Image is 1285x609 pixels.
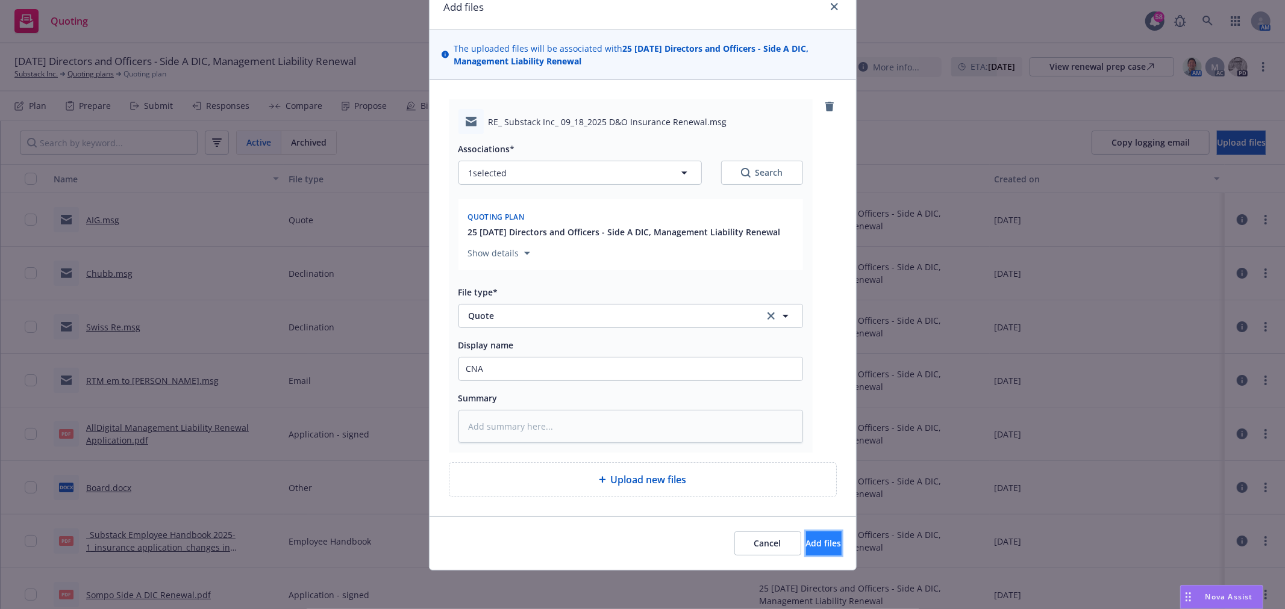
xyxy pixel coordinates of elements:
[463,246,535,261] button: Show details
[469,167,507,179] span: 1 selected
[454,43,808,67] strong: 25 [DATE] Directors and Officers - Side A DIC, Management Liability Renewal
[822,99,837,114] a: remove
[458,339,514,351] span: Display name
[734,531,801,555] button: Cancel
[721,161,803,185] button: SearchSearch
[806,537,842,549] span: Add files
[468,212,525,222] span: Quoting plan
[469,309,748,322] span: Quote
[458,304,803,328] button: Quoteclear selection
[458,161,702,185] button: 1selected
[1180,585,1263,609] button: Nova Assist
[1181,586,1196,608] div: Drag to move
[458,286,498,298] span: File type*
[1205,592,1253,602] span: Nova Assist
[459,357,802,380] input: Add display name here...
[449,462,837,497] div: Upload new files
[741,167,783,179] div: Search
[806,531,842,555] button: Add files
[468,226,781,238] button: 25 [DATE] Directors and Officers - Side A DIC, Management Liability Renewal
[764,309,778,323] a: clear selection
[741,168,751,178] svg: Search
[454,42,843,67] span: The uploaded files will be associated with
[458,143,515,155] span: Associations*
[611,472,687,487] span: Upload new files
[458,392,498,404] span: Summary
[489,116,727,128] span: RE_ Substack Inc_ 09_18_2025 D&O Insurance Renewal.msg
[754,537,781,549] span: Cancel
